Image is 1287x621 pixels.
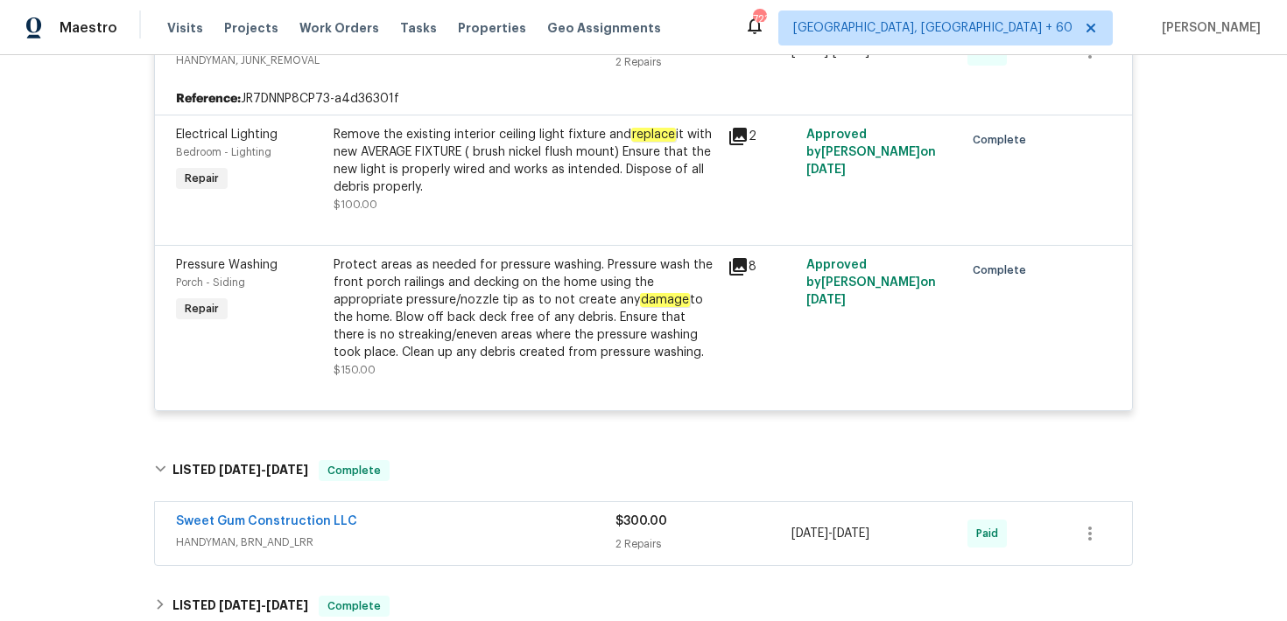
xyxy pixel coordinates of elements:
[219,599,308,611] span: -
[640,293,690,307] em: damage
[973,131,1033,149] span: Complete
[176,52,615,69] span: HANDYMAN, JUNK_REMOVAL
[176,147,271,157] span: Bedroom - Lighting
[973,262,1033,279] span: Complete
[176,90,241,108] b: Reference:
[176,259,278,271] span: Pressure Washing
[976,525,1005,542] span: Paid
[334,199,377,210] span: $100.00
[219,464,261,476] span: [DATE]
[320,462,388,479] span: Complete
[266,464,308,476] span: [DATE]
[793,19,1072,37] span: [GEOGRAPHIC_DATA], [GEOGRAPHIC_DATA] + 60
[458,19,526,37] span: Properties
[806,259,936,306] span: Approved by [PERSON_NAME] on
[615,515,667,527] span: $300.00
[791,527,828,540] span: [DATE]
[334,126,717,196] div: Remove the existing interior ceiling light fixture and it with new AVERAGE FIXTURE ( brush nickel...
[728,256,796,277] div: 8
[806,294,846,306] span: [DATE]
[176,534,615,551] span: HANDYMAN, BRN_AND_LRR
[172,596,308,617] h6: LISTED
[149,443,1138,499] div: LISTED [DATE]-[DATE]Complete
[320,597,388,615] span: Complete
[155,83,1132,115] div: JR7DNNP8CP73-a4d36301f
[400,22,437,34] span: Tasks
[219,599,261,611] span: [DATE]
[1155,19,1261,37] span: [PERSON_NAME]
[176,515,357,527] a: Sweet Gum Construction LLC
[176,129,278,141] span: Electrical Lighting
[547,19,661,37] span: Geo Assignments
[219,464,308,476] span: -
[172,460,308,481] h6: LISTED
[615,53,791,71] div: 2 Repairs
[299,19,379,37] span: Work Orders
[806,129,936,176] span: Approved by [PERSON_NAME] on
[178,170,226,187] span: Repair
[334,256,717,361] div: Protect areas as needed for pressure washing. Pressure wash the front porch railings and decking ...
[833,527,869,540] span: [DATE]
[266,599,308,611] span: [DATE]
[631,128,676,142] em: replace
[334,365,376,375] span: $150.00
[60,19,117,37] span: Maestro
[178,300,226,317] span: Repair
[224,19,278,37] span: Projects
[806,164,846,176] span: [DATE]
[176,277,245,288] span: Porch - Siding
[615,535,791,553] div: 2 Repairs
[728,126,796,147] div: 2
[791,525,869,542] span: -
[753,10,765,28] div: 723
[167,19,203,37] span: Visits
